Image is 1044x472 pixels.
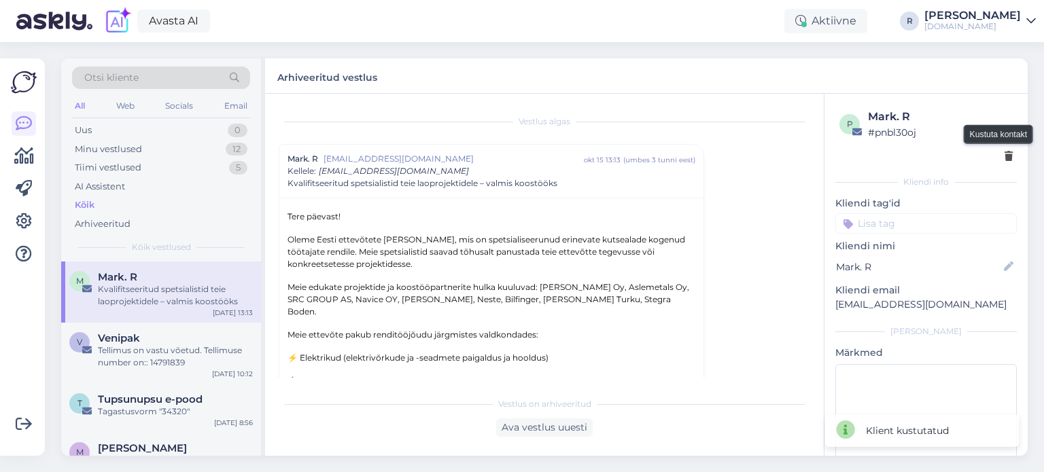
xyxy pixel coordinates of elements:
[623,155,695,165] div: ( umbes 3 tunni eest )
[137,10,210,33] a: Avasta AI
[98,332,140,344] span: Venipak
[924,21,1021,32] div: [DOMAIN_NAME]
[222,97,250,115] div: Email
[835,346,1017,360] p: Märkmed
[288,211,341,221] span: Tere päevast!
[835,196,1017,211] p: Kliendi tag'id
[835,283,1017,297] p: Kliendi email
[868,125,1013,140] div: # pnbl30oj
[11,69,37,95] img: Askly Logo
[98,393,203,405] span: Tupsunupsu e-pood
[836,259,1001,274] input: Lisa nimi
[162,97,196,115] div: Socials
[288,352,549,363] span: ⚡️ Elektrikud (elektrivõrkude ja -seadmete paigaldus ja hooldus)
[288,376,594,386] span: 🌲 Metsatöölised (professionaalne metsaraietöö, metsaalade puhastamine)
[228,124,247,137] div: 0
[98,405,253,418] div: Tagastusvorm "34320"
[970,128,1027,140] small: Kustuta kontakt
[76,447,84,457] span: M
[900,12,919,31] div: R
[75,124,92,137] div: Uus
[835,297,1017,312] p: [EMAIL_ADDRESS][DOMAIN_NAME]
[98,283,253,308] div: Kvalifitseeritud spetsialistid teie laoprojektidele – valmis koostööks
[584,155,621,165] div: okt 15 13:13
[319,166,469,176] span: [EMAIL_ADDRESS][DOMAIN_NAME]
[72,97,88,115] div: All
[288,329,538,340] span: Meie ettevõte pakub renditööjõudu järgmistes valdkondades:
[847,119,853,129] span: p
[213,308,253,318] div: [DATE] 13:13
[835,239,1017,253] p: Kliendi nimi
[76,276,84,286] span: M
[288,234,685,269] span: Oleme Eesti ettevõtete [PERSON_NAME], mis on spetsialiseerunud erinevate kutsealade kogenud tööta...
[103,7,132,35] img: explore-ai
[835,213,1017,234] input: Lisa tag
[214,418,253,428] div: [DATE] 8:56
[835,176,1017,188] div: Kliendi info
[924,10,1021,21] div: [PERSON_NAME]
[496,418,593,437] div: Ava vestlus uuesti
[75,161,141,175] div: Tiimi vestlused
[868,109,1013,125] div: Mark. R
[784,9,867,33] div: Aktiivne
[114,97,137,115] div: Web
[212,369,253,379] div: [DATE] 10:12
[866,424,949,438] div: Klient kustutatud
[75,180,125,194] div: AI Assistent
[288,177,557,189] span: Kvalifitseeritud spetsialistid teie laoprojektidele – valmis koostööks
[835,325,1017,338] div: [PERSON_NAME]
[277,67,377,85] label: Arhiveeritud vestlus
[229,161,247,175] div: 5
[288,282,689,316] span: Meie edukate projektide ja koostööpartnerite hulka kuuluvad: [PERSON_NAME] Oy, Aslemetals Oy, SRC...
[279,115,810,128] div: Vestlus algas
[98,442,187,454] span: Mona-Theresa Saar
[226,143,247,156] div: 12
[75,198,94,212] div: Kõik
[77,337,82,347] span: V
[75,143,142,156] div: Minu vestlused
[288,153,318,165] span: Mark. R
[132,241,191,253] span: Kõik vestlused
[324,153,584,165] span: [EMAIL_ADDRESS][DOMAIN_NAME]
[77,398,82,408] span: T
[98,344,253,369] div: Tellimus on vastu võetud. Tellimuse number on:: 14791839
[98,271,137,283] span: Mark. R
[75,217,130,231] div: Arhiveeritud
[84,71,139,85] span: Otsi kliente
[288,166,316,176] span: Kellele :
[924,10,1036,32] a: [PERSON_NAME][DOMAIN_NAME]
[498,398,591,410] span: Vestlus on arhiveeritud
